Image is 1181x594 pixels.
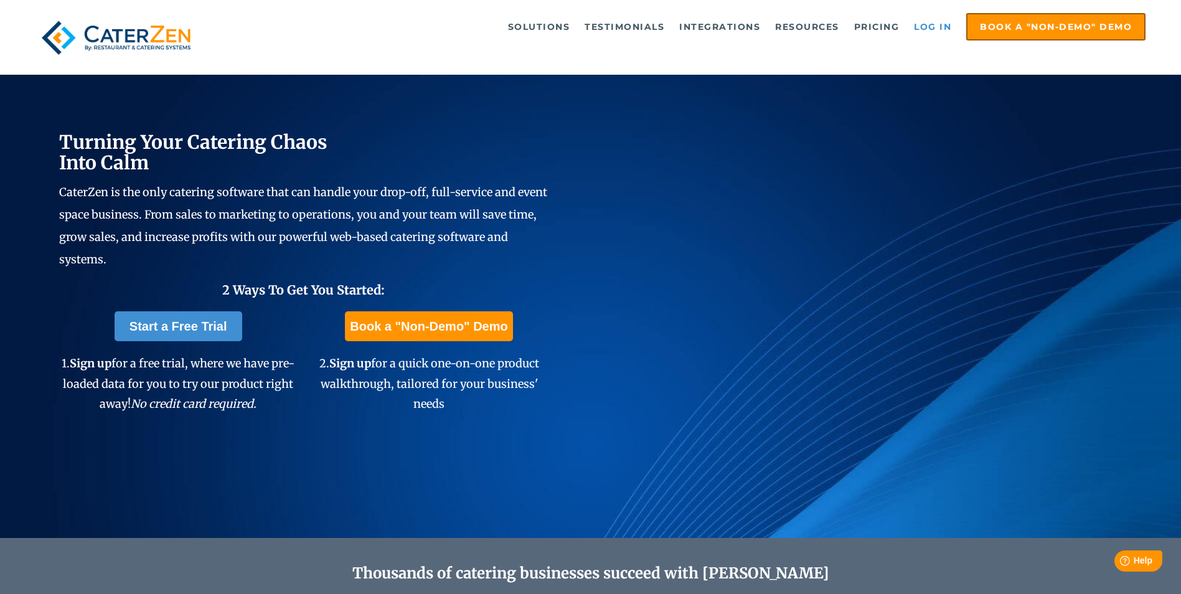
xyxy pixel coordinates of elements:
[908,14,958,39] a: Log in
[673,14,766,39] a: Integrations
[59,130,327,174] span: Turning Your Catering Chaos Into Calm
[59,185,547,266] span: CaterZen is the only catering software that can handle your drop-off, full-service and event spac...
[578,14,670,39] a: Testimonials
[329,356,371,370] span: Sign up
[222,282,385,298] span: 2 Ways To Get You Started:
[1070,545,1167,580] iframe: Help widget launcher
[966,13,1146,40] a: Book a "Non-Demo" Demo
[35,13,197,62] img: caterzen
[70,356,111,370] span: Sign up
[319,356,539,411] span: 2. for a quick one-on-one product walkthrough, tailored for your business' needs
[62,356,294,411] span: 1. for a free trial, where we have pre-loaded data for you to try our product right away!
[502,14,576,39] a: Solutions
[769,14,845,39] a: Resources
[225,13,1146,40] div: Navigation Menu
[131,397,256,411] em: No credit card required.
[848,14,906,39] a: Pricing
[345,311,512,341] a: Book a "Non-Demo" Demo
[118,565,1063,583] h2: Thousands of catering businesses succeed with [PERSON_NAME]
[115,311,242,341] a: Start a Free Trial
